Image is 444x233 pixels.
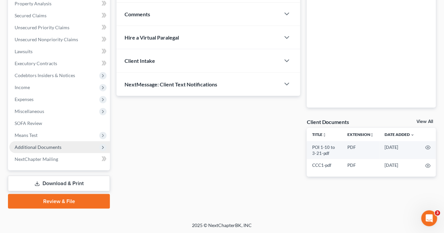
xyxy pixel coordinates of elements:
[380,141,420,160] td: [DATE]
[435,210,440,216] span: 3
[15,144,61,150] span: Additional Documents
[322,133,326,137] i: unfold_more
[307,159,342,171] td: CCC1-pdf
[15,49,33,54] span: Lawsuits
[15,108,44,114] span: Miscellaneous
[9,34,110,46] a: Unsecured Nonpriority Claims
[307,118,349,125] div: Client Documents
[15,37,78,42] span: Unsecured Nonpriority Claims
[15,156,58,162] span: NextChapter Mailing
[9,153,110,165] a: NextChapter Mailing
[125,81,217,87] span: NextMessage: Client Text Notifications
[9,117,110,129] a: SOFA Review
[15,1,51,6] span: Property Analysis
[411,133,415,137] i: expand_more
[9,58,110,69] a: Executory Contracts
[8,176,110,191] a: Download & Print
[9,46,110,58] a: Lawsuits
[421,210,437,226] iframe: Intercom live chat
[125,11,150,17] span: Comments
[15,60,57,66] span: Executory Contracts
[312,132,326,137] a: Titleunfold_more
[15,96,34,102] span: Expenses
[347,132,374,137] a: Extensionunfold_more
[342,141,380,160] td: PDF
[9,22,110,34] a: Unsecured Priority Claims
[9,10,110,22] a: Secured Claims
[307,141,342,160] td: POI 1-10 to 3-21-pdf
[417,119,433,124] a: View All
[125,34,179,41] span: Hire a Virtual Paralegal
[15,72,75,78] span: Codebtors Insiders & Notices
[125,58,155,64] span: Client Intake
[15,120,42,126] span: SOFA Review
[15,13,46,18] span: Secured Claims
[15,25,69,30] span: Unsecured Priority Claims
[370,133,374,137] i: unfold_more
[15,84,30,90] span: Income
[15,132,38,138] span: Means Test
[380,159,420,171] td: [DATE]
[385,132,415,137] a: Date Added expand_more
[342,159,380,171] td: PDF
[8,194,110,209] a: Review & File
